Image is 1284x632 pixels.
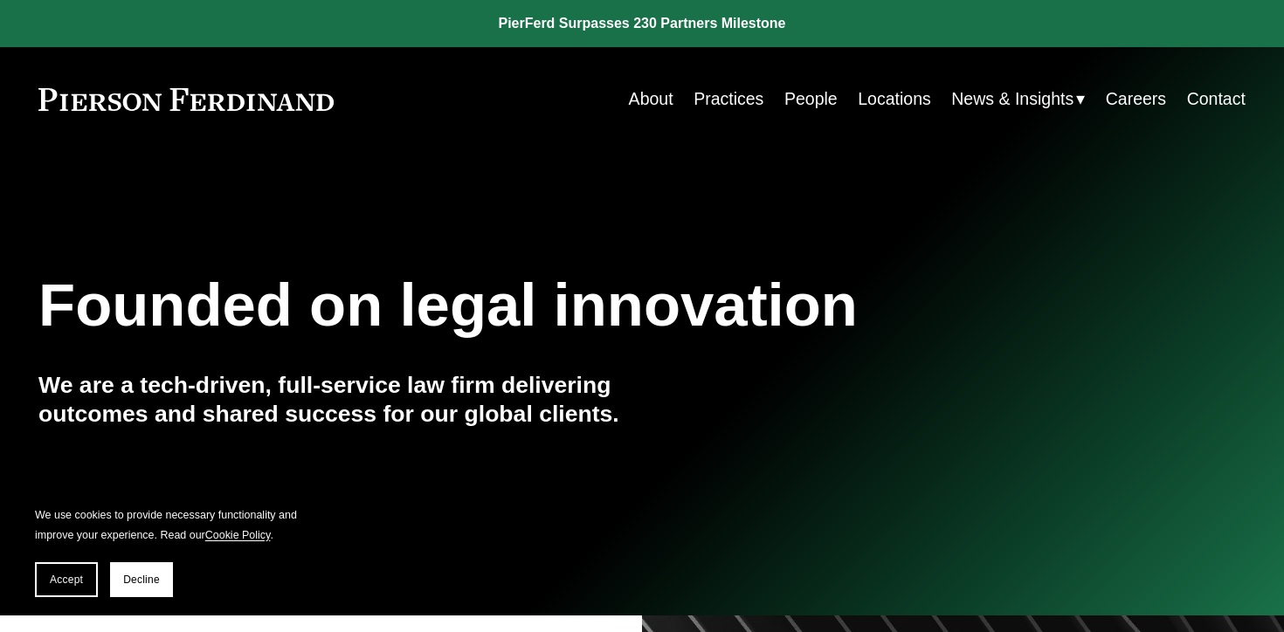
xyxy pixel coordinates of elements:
span: News & Insights [951,84,1073,114]
h1: Founded on legal innovation [38,271,1045,340]
button: Accept [35,562,98,597]
a: folder dropdown [951,82,1085,116]
section: Cookie banner [17,488,332,615]
span: Accept [50,574,83,586]
a: Contact [1187,82,1246,116]
a: About [629,82,673,116]
a: Cookie Policy [205,529,271,541]
button: Decline [110,562,173,597]
a: People [784,82,838,116]
span: Decline [123,574,160,586]
h4: We are a tech-driven, full-service law firm delivering outcomes and shared success for our global... [38,371,642,429]
a: Practices [694,82,763,116]
a: Locations [858,82,931,116]
p: We use cookies to provide necessary functionality and improve your experience. Read our . [35,505,314,545]
a: Careers [1106,82,1166,116]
